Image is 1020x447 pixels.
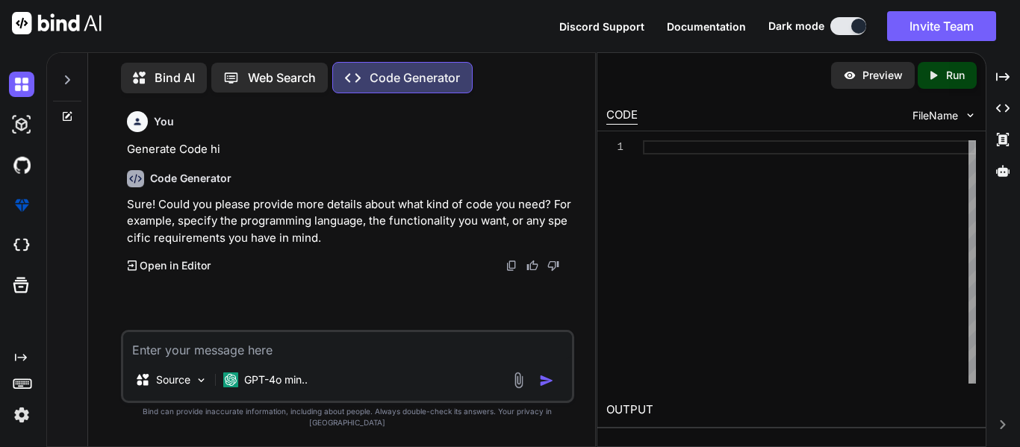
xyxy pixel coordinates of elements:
[9,233,34,258] img: cloudideIcon
[223,372,238,387] img: GPT-4o mini
[370,69,460,87] p: Code Generator
[140,258,211,273] p: Open in Editor
[506,260,517,272] img: copy
[526,260,538,272] img: like
[9,112,34,137] img: darkAi-studio
[667,19,746,34] button: Documentation
[9,72,34,97] img: darkChat
[946,68,965,83] p: Run
[195,374,208,387] img: Pick Models
[9,152,34,178] img: githubDark
[244,372,308,387] p: GPT-4o min..
[912,108,958,123] span: FileName
[150,171,231,186] h6: Code Generator
[156,372,190,387] p: Source
[862,68,903,83] p: Preview
[887,11,996,41] button: Invite Team
[843,69,856,82] img: preview
[559,20,644,33] span: Discord Support
[9,193,34,218] img: premium
[667,20,746,33] span: Documentation
[768,19,824,34] span: Dark mode
[127,141,571,158] p: Generate Code hi
[606,140,623,154] div: 1
[127,196,571,247] p: Sure! Could you please provide more details about what kind of code you need? For example, specif...
[559,19,644,34] button: Discord Support
[248,69,316,87] p: Web Search
[597,393,986,428] h2: OUTPUT
[121,406,574,428] p: Bind can provide inaccurate information, including about people. Always double-check its answers....
[964,109,977,122] img: chevron down
[547,260,559,272] img: dislike
[606,107,638,125] div: CODE
[154,114,174,129] h6: You
[539,373,554,388] img: icon
[12,12,102,34] img: Bind AI
[510,372,527,389] img: attachment
[9,402,34,428] img: settings
[155,69,195,87] p: Bind AI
